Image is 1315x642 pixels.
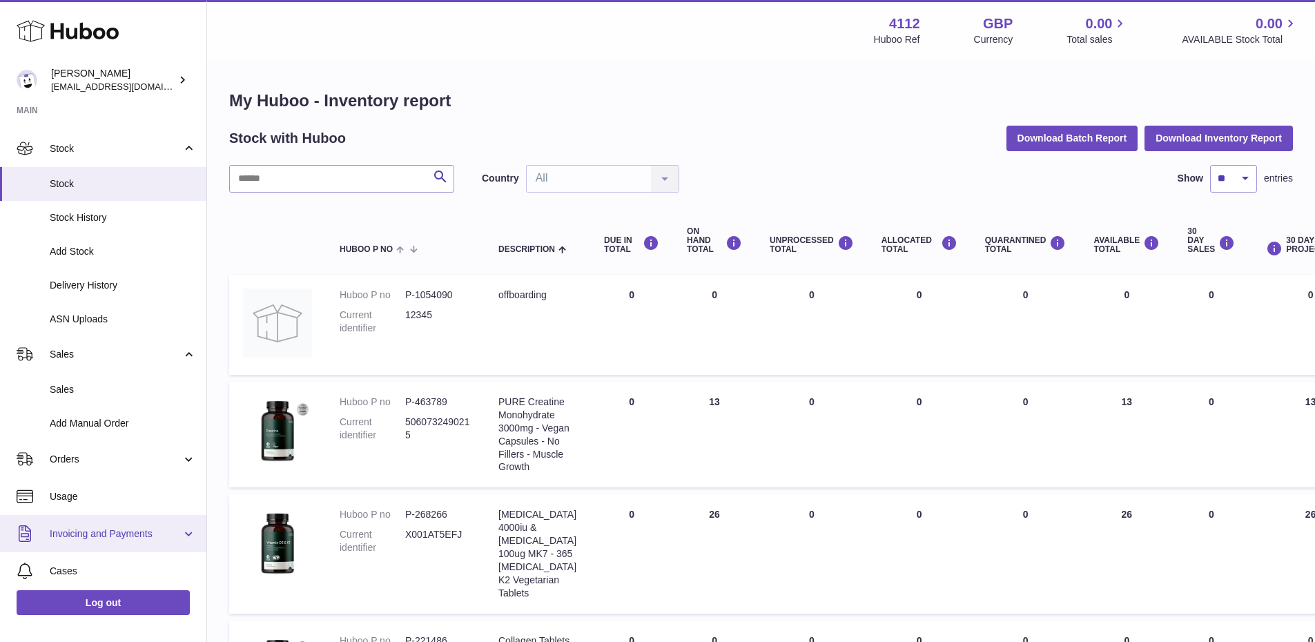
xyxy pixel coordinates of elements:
[340,508,405,521] dt: Huboo P no
[498,245,555,254] span: Description
[405,416,471,442] dd: 5060732490215
[673,494,756,613] td: 26
[673,275,756,375] td: 0
[229,90,1293,112] h1: My Huboo - Inventory report
[868,275,971,375] td: 0
[50,245,196,258] span: Add Stock
[482,172,519,185] label: Country
[50,565,196,578] span: Cases
[590,494,673,613] td: 0
[1006,126,1138,150] button: Download Batch Report
[889,14,920,33] strong: 4112
[868,494,971,613] td: 0
[1173,382,1249,487] td: 0
[1178,172,1203,185] label: Show
[1173,494,1249,613] td: 0
[243,508,312,577] img: product image
[1264,172,1293,185] span: entries
[50,142,182,155] span: Stock
[405,289,471,302] dd: P-1054090
[51,67,175,93] div: [PERSON_NAME]
[50,527,182,541] span: Invoicing and Payments
[1080,275,1173,375] td: 0
[50,313,196,326] span: ASN Uploads
[687,227,742,255] div: ON HAND Total
[405,309,471,335] dd: 12345
[405,528,471,554] dd: X001AT5EFJ
[673,382,756,487] td: 13
[1080,494,1173,613] td: 26
[590,382,673,487] td: 0
[340,245,393,254] span: Huboo P no
[340,309,405,335] dt: Current identifier
[50,490,196,503] span: Usage
[1093,235,1160,254] div: AVAILABLE Total
[1023,509,1029,520] span: 0
[1066,33,1128,46] span: Total sales
[604,235,659,254] div: DUE IN TOTAL
[1066,14,1128,46] a: 0.00 Total sales
[985,235,1066,254] div: QUARANTINED Total
[340,528,405,554] dt: Current identifier
[405,396,471,409] dd: P-463789
[405,508,471,521] dd: P-268266
[340,416,405,442] dt: Current identifier
[1086,14,1113,33] span: 0.00
[1023,396,1029,407] span: 0
[17,70,37,90] img: internalAdmin-4112@internal.huboo.com
[1144,126,1293,150] button: Download Inventory Report
[1182,14,1298,46] a: 0.00 AVAILABLE Stock Total
[756,382,868,487] td: 0
[881,235,957,254] div: ALLOCATED Total
[50,453,182,466] span: Orders
[50,383,196,396] span: Sales
[770,235,854,254] div: UNPROCESSED Total
[498,289,576,302] div: offboarding
[498,396,576,474] div: PURE Creatine Monohydrate 3000mg - Vegan Capsules - No Fillers - Muscle Growth
[983,14,1013,33] strong: GBP
[229,129,346,148] h2: Stock with Huboo
[1023,289,1029,300] span: 0
[874,33,920,46] div: Huboo Ref
[50,417,196,430] span: Add Manual Order
[17,590,190,615] a: Log out
[50,279,196,292] span: Delivery History
[756,275,868,375] td: 0
[1182,33,1298,46] span: AVAILABLE Stock Total
[868,382,971,487] td: 0
[243,396,312,465] img: product image
[1187,227,1235,255] div: 30 DAY SALES
[340,396,405,409] dt: Huboo P no
[50,348,182,361] span: Sales
[51,81,203,92] span: [EMAIL_ADDRESS][DOMAIN_NAME]
[498,508,576,599] div: [MEDICAL_DATA] 4000iu & [MEDICAL_DATA] 100ug MK7 - 365 [MEDICAL_DATA] K2 Vegetarian Tablets
[1080,382,1173,487] td: 13
[340,289,405,302] dt: Huboo P no
[243,289,312,358] img: product image
[50,211,196,224] span: Stock History
[756,494,868,613] td: 0
[1256,14,1283,33] span: 0.00
[974,33,1013,46] div: Currency
[1173,275,1249,375] td: 0
[590,275,673,375] td: 0
[50,177,196,191] span: Stock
